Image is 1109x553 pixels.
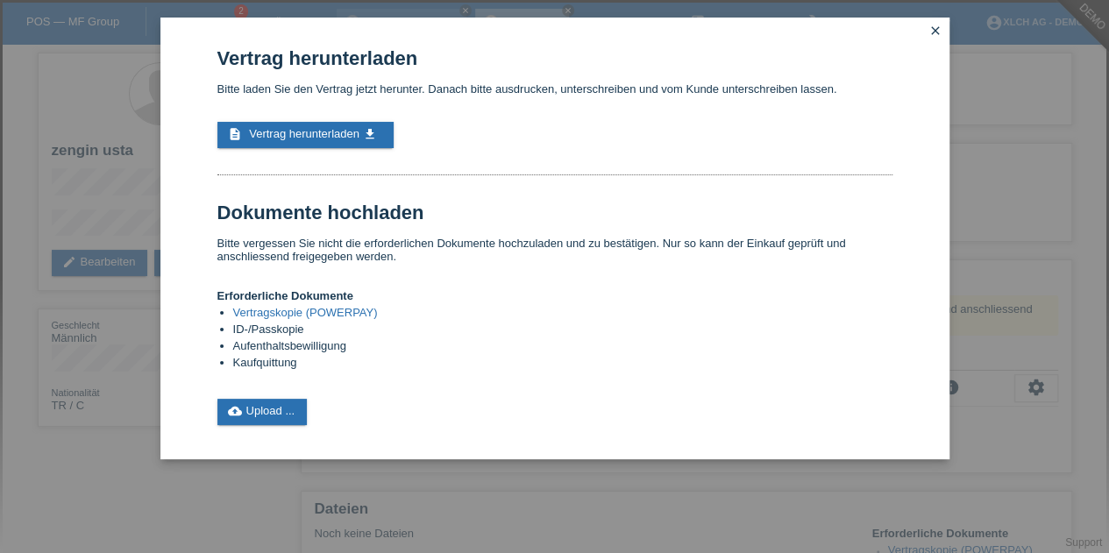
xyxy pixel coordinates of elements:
p: Bitte laden Sie den Vertrag jetzt herunter. Danach bitte ausdrucken, unterschreiben und vom Kunde... [217,82,892,96]
p: Bitte vergessen Sie nicht die erforderlichen Dokumente hochzuladen und zu bestätigen. Nur so kann... [217,237,892,263]
i: get_app [363,127,377,141]
i: description [228,127,242,141]
h1: Dokumente hochladen [217,202,892,223]
li: Aufenthaltsbewilligung [233,339,892,356]
a: Vertragskopie (POWERPAY) [233,306,378,319]
i: cloud_upload [228,404,242,418]
h1: Vertrag herunterladen [217,47,892,69]
li: ID-/Passkopie [233,323,892,339]
span: Vertrag herunterladen [249,127,359,140]
a: close [924,22,947,42]
a: cloud_uploadUpload ... [217,399,308,425]
i: close [928,24,942,38]
a: description Vertrag herunterladen get_app [217,122,394,148]
li: Kaufquittung [233,356,892,372]
h4: Erforderliche Dokumente [217,289,892,302]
